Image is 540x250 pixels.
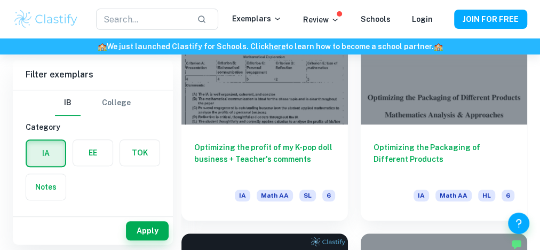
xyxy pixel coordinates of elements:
button: Notes [26,174,66,200]
span: IA [235,190,250,201]
p: Exemplars [232,13,282,25]
span: 🏫 [98,42,107,51]
span: 🏫 [434,42,443,51]
a: Login [412,15,433,24]
button: TOK [120,140,160,166]
span: IA [414,190,429,201]
span: Math AA [435,190,472,201]
img: Marked [511,239,522,249]
p: Review [303,14,339,26]
a: here [269,42,285,51]
a: Schools [361,15,391,24]
button: IB [55,90,81,116]
button: IA [27,140,65,166]
span: Math AA [257,190,293,201]
span: 6 [322,190,335,201]
span: SL [299,190,316,201]
button: College [102,90,131,116]
span: 6 [502,190,514,201]
h6: Optimizing the profit of my K-pop doll business + Teacher's comments [194,142,335,177]
h6: Optimizing the Packaging of Different Products [374,142,514,177]
button: Apply [126,221,169,240]
button: EE [73,140,113,166]
img: Clastify logo [13,9,79,30]
button: JOIN FOR FREE [454,10,527,29]
h6: We just launched Clastify for Schools. Click to learn how to become a school partner. [2,41,538,52]
div: Filter type choice [55,90,131,116]
h6: Category [26,121,160,133]
h6: Filter exemplars [13,60,173,90]
button: Help and Feedback [508,213,529,234]
span: HL [478,190,495,201]
input: Search... [96,9,189,30]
